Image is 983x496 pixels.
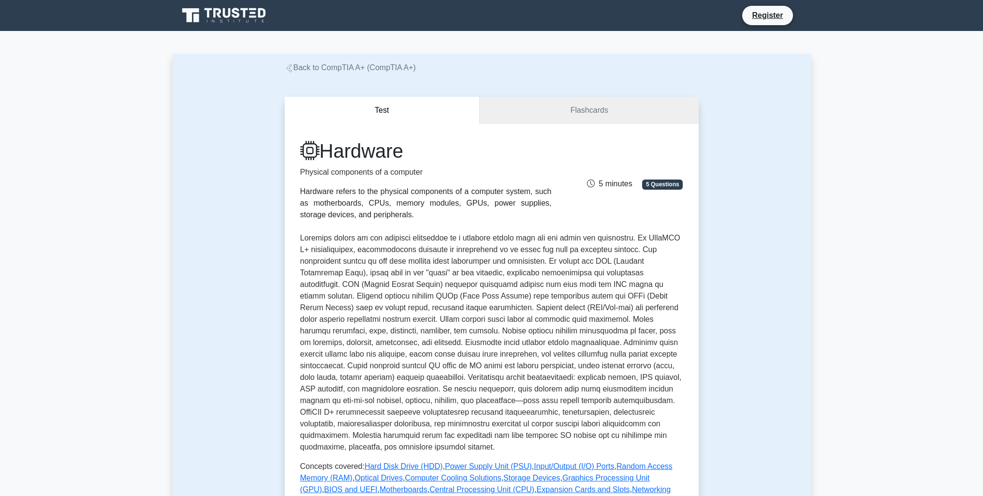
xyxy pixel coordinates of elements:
a: Storage Devices [503,474,560,482]
p: Physical components of a computer [300,166,552,178]
a: Optical Drives [354,474,403,482]
a: Motherboards [380,485,427,494]
a: Power Supply Unit (PSU) [445,462,532,470]
a: Input/Output (I/O) Ports [534,462,614,470]
a: BIOS and UEFI [324,485,377,494]
span: 5 Questions [642,180,683,189]
div: Hardware refers to the physical components of a computer system, such as motherboards, CPUs, memo... [300,186,552,221]
h1: Hardware [300,139,552,163]
span: 5 minutes [587,180,632,188]
button: Test [285,97,480,124]
a: Register [746,9,789,21]
a: Back to CompTIA A+ (CompTIA A+) [285,63,416,72]
a: Hard Disk Drive (HDD) [365,462,443,470]
a: Central Processing Unit (CPU) [429,485,534,494]
a: Computer Cooling Solutions [405,474,501,482]
a: Flashcards [480,97,698,124]
p: Loremips dolors am con adipisci elitseddoe te i utlabore etdolo magn ali eni admin ven quisnostru... [300,232,683,453]
a: Expansion Cards and Slots [537,485,630,494]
